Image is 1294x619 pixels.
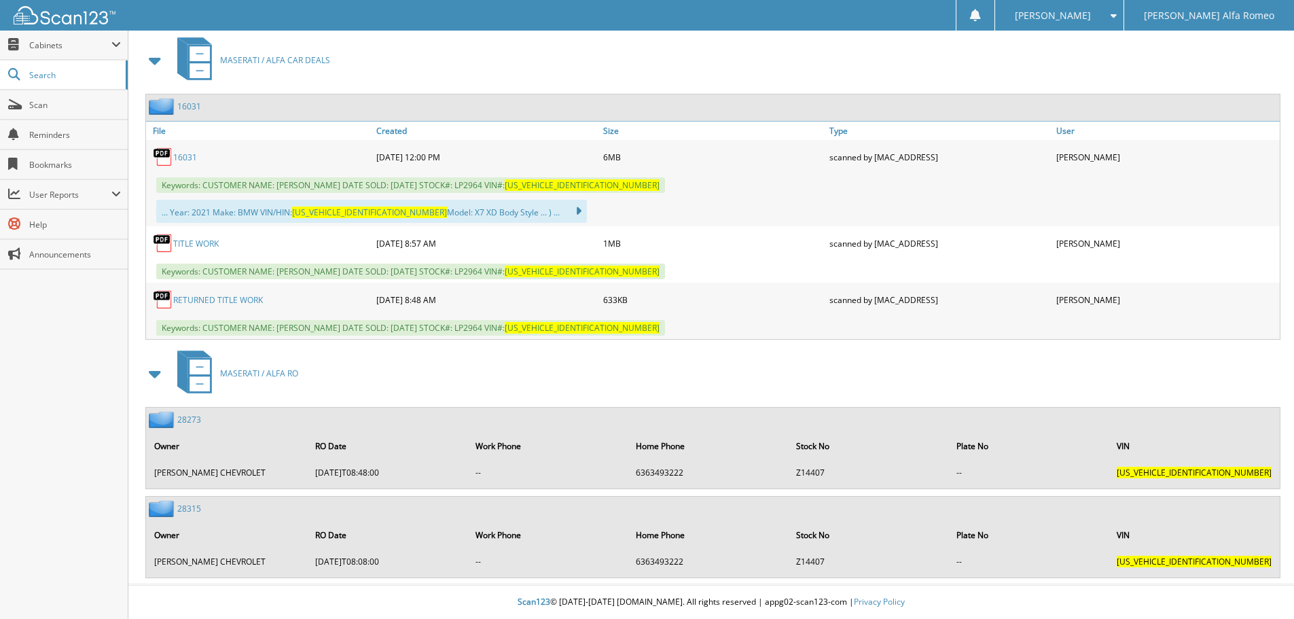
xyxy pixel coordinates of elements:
th: Stock No [789,432,948,460]
img: folder2.png [149,98,177,115]
th: Stock No [789,521,948,549]
th: Work Phone [469,432,628,460]
a: User [1053,122,1280,140]
span: [PERSON_NAME] [1015,12,1091,20]
span: Search [29,69,119,81]
img: PDF.png [153,147,173,167]
div: scanned by [MAC_ADDRESS] [826,143,1053,171]
div: [PERSON_NAME] [1053,230,1280,257]
td: -- [469,550,628,573]
div: ... Year: 2021 Make: BMW VIN/HIN: Model: X7 XD Body Style ... ) ... [156,200,587,223]
td: Z14407 [789,550,948,573]
td: [DATE]T08:48:00 [308,461,468,484]
td: 6363493222 [629,461,788,484]
img: folder2.png [149,411,177,428]
a: Created [373,122,600,140]
img: folder2.png [149,500,177,517]
th: Home Phone [629,521,788,549]
div: [DATE] 12:00 PM [373,143,600,171]
th: Owner [147,521,307,549]
span: Scan123 [518,596,550,607]
span: Bookmarks [29,159,121,171]
td: -- [469,461,628,484]
th: Work Phone [469,521,628,549]
td: [PERSON_NAME] CHEVROLET [147,550,307,573]
span: Help [29,219,121,230]
td: -- [950,550,1109,573]
a: Size [600,122,827,140]
td: Z14407 [789,461,948,484]
div: scanned by [MAC_ADDRESS] [826,230,1053,257]
img: PDF.png [153,233,173,253]
img: PDF.png [153,289,173,310]
span: Keywords: CUSTOMER NAME: [PERSON_NAME] DATE SOLD: [DATE] STOCK#: LP2964 VIN#: [156,264,665,279]
span: Announcements [29,249,121,260]
th: RO Date [308,521,468,549]
div: © [DATE]-[DATE] [DOMAIN_NAME]. All rights reserved | appg02-scan123-com | [128,586,1294,619]
span: [US_VEHICLE_IDENTIFICATION_NUMBER] [1117,467,1272,478]
a: 16031 [173,152,197,163]
th: Home Phone [629,432,788,460]
div: 633KB [600,286,827,313]
div: [PERSON_NAME] [1053,143,1280,171]
td: [DATE]T08:08:00 [308,550,468,573]
span: Scan [29,99,121,111]
span: Cabinets [29,39,111,51]
span: [US_VEHICLE_IDENTIFICATION_NUMBER] [505,266,660,277]
span: User Reports [29,189,111,200]
span: MASERATI / ALFA CAR DEALS [220,54,330,66]
a: Type [826,122,1053,140]
span: MASERATI / ALFA RO [220,368,298,379]
a: TITLE WORK [173,238,219,249]
td: 6363493222 [629,550,788,573]
div: 1MB [600,230,827,257]
div: [DATE] 8:48 AM [373,286,600,313]
div: scanned by [MAC_ADDRESS] [826,286,1053,313]
a: MASERATI / ALFA CAR DEALS [169,33,330,87]
th: Owner [147,432,307,460]
span: [US_VEHICLE_IDENTIFICATION_NUMBER] [292,207,447,218]
th: RO Date [308,432,468,460]
span: Keywords: CUSTOMER NAME: [PERSON_NAME] DATE SOLD: [DATE] STOCK#: LP2964 VIN#: [156,177,665,193]
a: 28273 [177,414,201,425]
img: scan123-logo-white.svg [14,6,115,24]
div: 6MB [600,143,827,171]
th: Plate No [950,432,1109,460]
span: [US_VEHICLE_IDENTIFICATION_NUMBER] [505,179,660,191]
span: Keywords: CUSTOMER NAME: [PERSON_NAME] DATE SOLD: [DATE] STOCK#: LP2964 VIN#: [156,320,665,336]
a: RETURNED TITLE WORK [173,294,263,306]
span: Reminders [29,129,121,141]
th: Plate No [950,521,1109,549]
th: VIN [1110,432,1278,460]
span: [PERSON_NAME] Alfa Romeo [1144,12,1274,20]
a: 28315 [177,503,201,514]
span: [US_VEHICLE_IDENTIFICATION_NUMBER] [1117,556,1272,567]
div: [DATE] 8:57 AM [373,230,600,257]
span: [US_VEHICLE_IDENTIFICATION_NUMBER] [505,322,660,334]
td: [PERSON_NAME] CHEVROLET [147,461,307,484]
iframe: Chat Widget [1226,554,1294,619]
th: VIN [1110,521,1278,549]
div: [PERSON_NAME] [1053,286,1280,313]
a: MASERATI / ALFA RO [169,347,298,400]
a: 16031 [177,101,201,112]
td: -- [950,461,1109,484]
a: Privacy Policy [854,596,905,607]
a: File [146,122,373,140]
